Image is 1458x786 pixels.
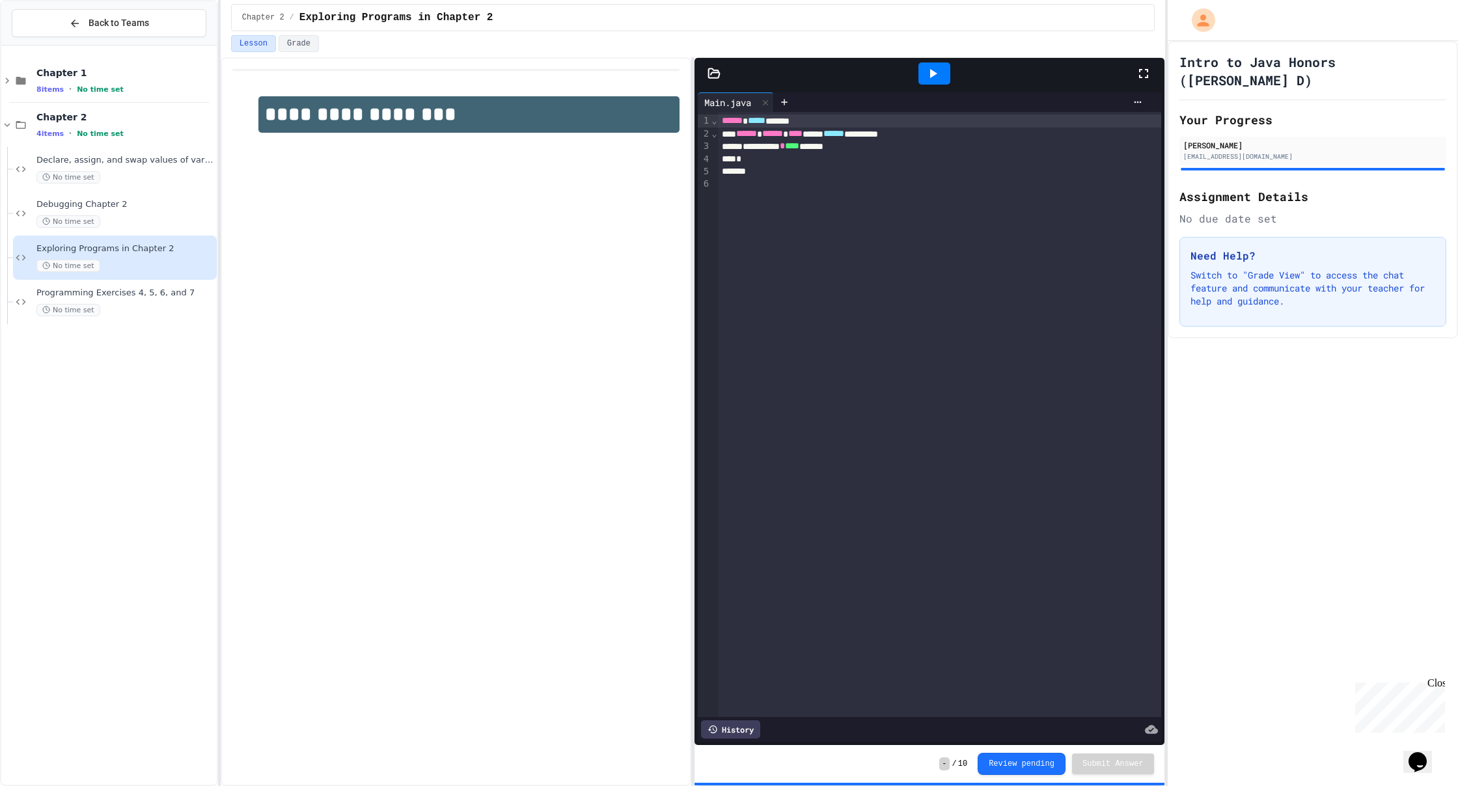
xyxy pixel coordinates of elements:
[12,9,206,37] button: Back to Teams
[36,111,214,123] span: Chapter 2
[698,140,711,153] div: 3
[711,115,717,126] span: Fold line
[698,178,711,190] div: 6
[701,720,760,739] div: History
[978,753,1066,775] button: Review pending
[290,12,294,23] span: /
[1179,53,1446,89] h1: Intro to Java Honors ([PERSON_NAME] D)
[1183,139,1442,151] div: [PERSON_NAME]
[1190,248,1435,264] h3: Need Help?
[242,12,284,23] span: Chapter 2
[952,759,957,769] span: /
[1183,152,1442,161] div: [EMAIL_ADDRESS][DOMAIN_NAME]
[36,67,214,79] span: Chapter 1
[36,129,64,138] span: 4 items
[36,304,100,316] span: No time set
[36,85,64,94] span: 8 items
[89,16,149,30] span: Back to Teams
[36,199,214,210] span: Debugging Chapter 2
[1179,211,1446,226] div: No due date set
[77,129,124,138] span: No time set
[5,5,90,83] div: Chat with us now!Close
[299,10,493,25] span: Exploring Programs in Chapter 2
[1178,5,1218,35] div: My Account
[1179,187,1446,206] h2: Assignment Details
[1190,269,1435,308] p: Switch to "Grade View" to access the chat feature and communicate with your teacher for help and ...
[939,757,949,770] span: -
[36,171,100,183] span: No time set
[36,243,214,254] span: Exploring Programs in Chapter 2
[279,35,319,52] button: Grade
[69,84,72,94] span: •
[36,288,214,299] span: Programming Exercises 4, 5, 6, and 7
[1350,677,1445,733] iframe: chat widget
[698,96,758,109] div: Main.java
[698,92,774,112] div: Main.java
[36,260,100,272] span: No time set
[1179,111,1446,129] h2: Your Progress
[231,35,276,52] button: Lesson
[698,153,711,165] div: 4
[36,215,100,228] span: No time set
[711,128,717,139] span: Fold line
[1082,759,1144,769] span: Submit Answer
[1403,734,1445,773] iframe: chat widget
[36,155,214,166] span: Declare, assign, and swap values of variables
[77,85,124,94] span: No time set
[1072,753,1154,774] button: Submit Answer
[69,128,72,139] span: •
[698,165,711,178] div: 5
[958,759,967,769] span: 10
[698,128,711,141] div: 2
[698,115,711,128] div: 1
